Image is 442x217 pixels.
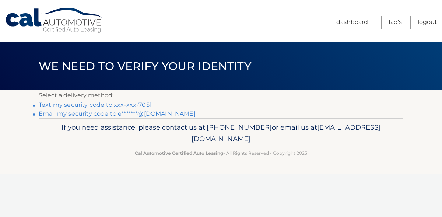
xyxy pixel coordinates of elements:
[389,16,402,29] a: FAQ's
[39,101,152,108] a: Text my security code to xxx-xxx-7051
[43,122,399,145] p: If you need assistance, please contact us at: or email us at
[336,16,368,29] a: Dashboard
[135,150,223,156] strong: Cal Automotive Certified Auto Leasing
[43,149,399,157] p: - All Rights Reserved - Copyright 2025
[39,90,403,101] p: Select a delivery method:
[207,123,272,132] span: [PHONE_NUMBER]
[39,59,251,73] span: We need to verify your identity
[5,7,104,34] a: Cal Automotive
[39,110,196,117] a: Email my security code to e*******@[DOMAIN_NAME]
[418,16,437,29] a: Logout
